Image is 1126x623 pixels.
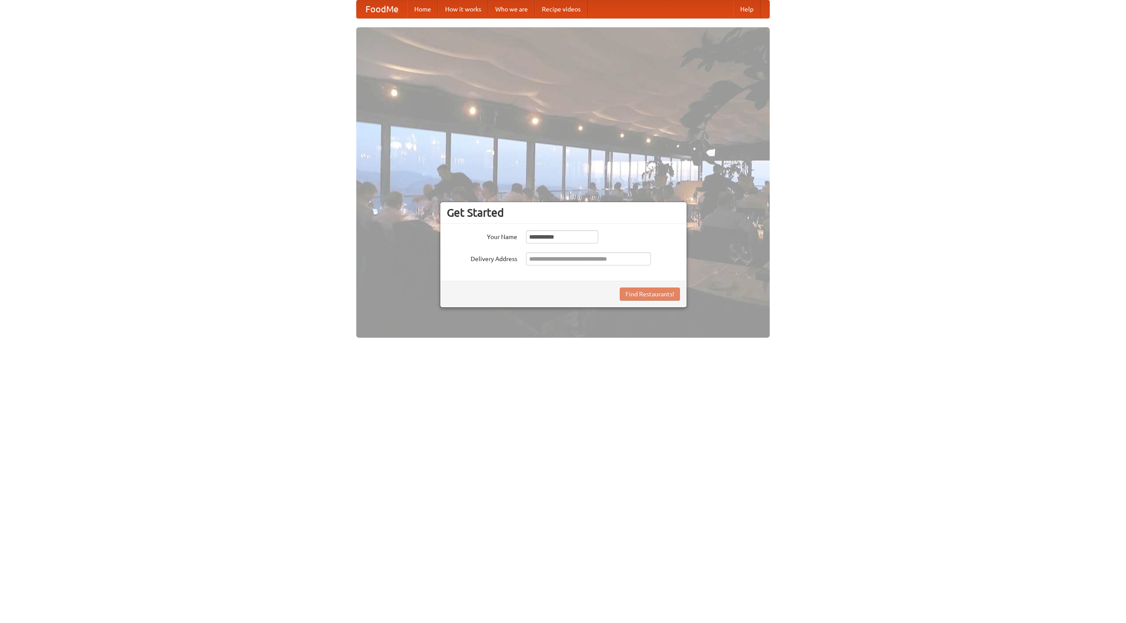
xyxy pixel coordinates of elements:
label: Your Name [447,230,517,241]
a: Who we are [488,0,535,18]
a: How it works [438,0,488,18]
button: Find Restaurants! [620,288,680,301]
label: Delivery Address [447,252,517,263]
a: Help [733,0,760,18]
a: FoodMe [357,0,407,18]
a: Home [407,0,438,18]
h3: Get Started [447,206,680,219]
a: Recipe videos [535,0,588,18]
